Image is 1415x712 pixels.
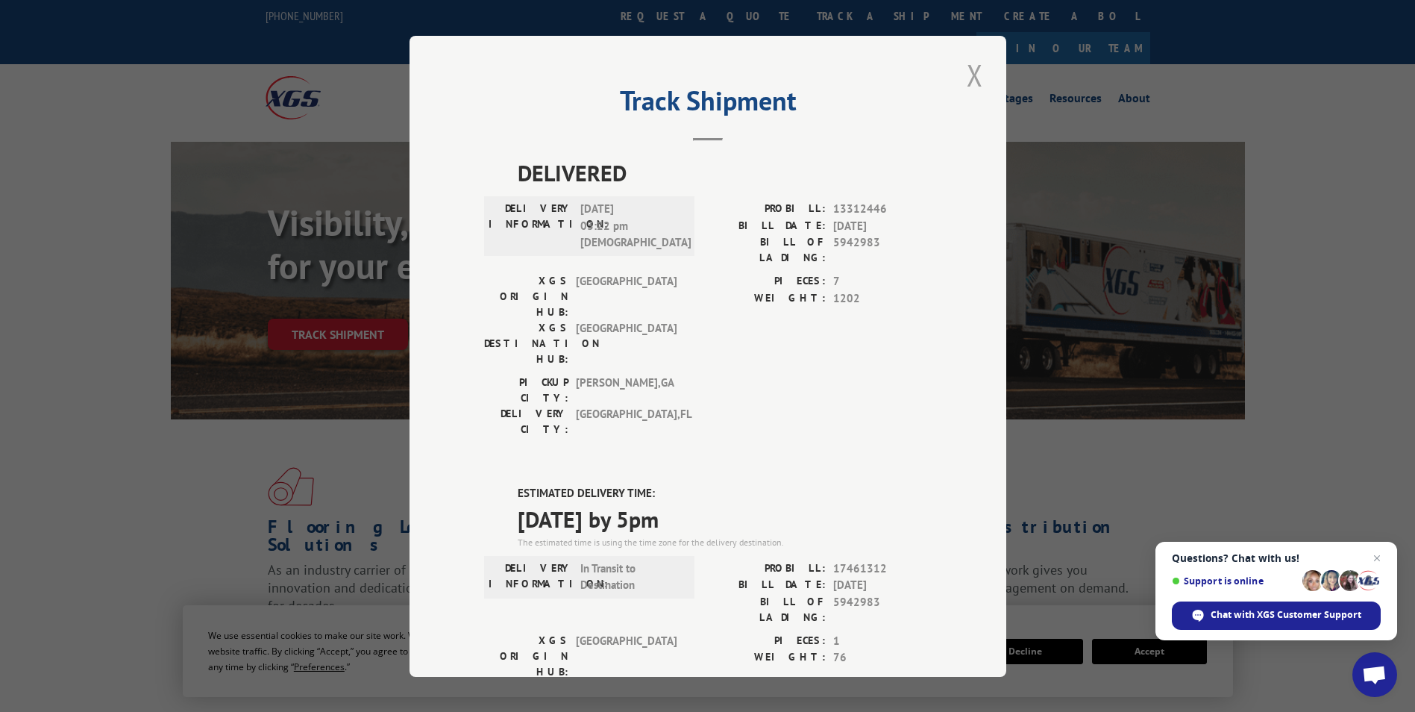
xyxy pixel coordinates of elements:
span: [DATE] [833,217,932,234]
label: ESTIMATED DELIVERY TIME: [518,485,932,502]
span: 7 [833,273,932,290]
label: PROBILL: [708,560,826,577]
label: WEIGHT: [708,290,826,307]
label: DELIVERY CITY: [484,406,568,437]
span: Chat with XGS Customer Support [1211,608,1361,622]
span: [GEOGRAPHIC_DATA] [576,273,677,320]
span: 1202 [833,290,932,307]
button: Close modal [962,54,988,96]
label: PIECES: [708,632,826,649]
span: Questions? Chat with us! [1172,552,1381,564]
label: BILL OF LADING: [708,593,826,625]
label: XGS ORIGIN HUB: [484,632,568,679]
span: [GEOGRAPHIC_DATA] [576,632,677,679]
label: DELIVERY INFORMATION: [489,201,573,252]
label: PIECES: [708,273,826,290]
span: 76 [833,649,932,666]
label: XGS DESTINATION HUB: [484,320,568,367]
span: 5942983 [833,593,932,625]
h2: Track Shipment [484,90,932,119]
span: [DATE] 03:22 pm [DEMOGRAPHIC_DATA] [580,201,681,252]
span: 5942983 [833,234,932,266]
label: BILL OF LADING: [708,234,826,266]
span: [DATE] [833,577,932,594]
label: XGS ORIGIN HUB: [484,273,568,320]
label: PICKUP CITY: [484,375,568,406]
span: 17461312 [833,560,932,577]
span: Support is online [1172,575,1297,587]
span: [GEOGRAPHIC_DATA] , FL [576,406,677,437]
span: Chat with XGS Customer Support [1172,602,1381,630]
span: 13312446 [833,201,932,218]
span: [DATE] by 5pm [518,502,932,535]
label: PROBILL: [708,201,826,218]
label: DELIVERY INFORMATION: [489,560,573,593]
span: DELIVERED [518,156,932,190]
span: [PERSON_NAME] , GA [576,375,677,406]
label: BILL DATE: [708,577,826,594]
label: BILL DATE: [708,217,826,234]
div: The estimated time is using the time zone for the delivery destination. [518,535,932,549]
label: WEIGHT: [708,649,826,666]
a: Open chat [1352,652,1397,697]
span: 1 [833,632,932,649]
span: In Transit to Destination [580,560,681,593]
span: [GEOGRAPHIC_DATA] [576,320,677,367]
